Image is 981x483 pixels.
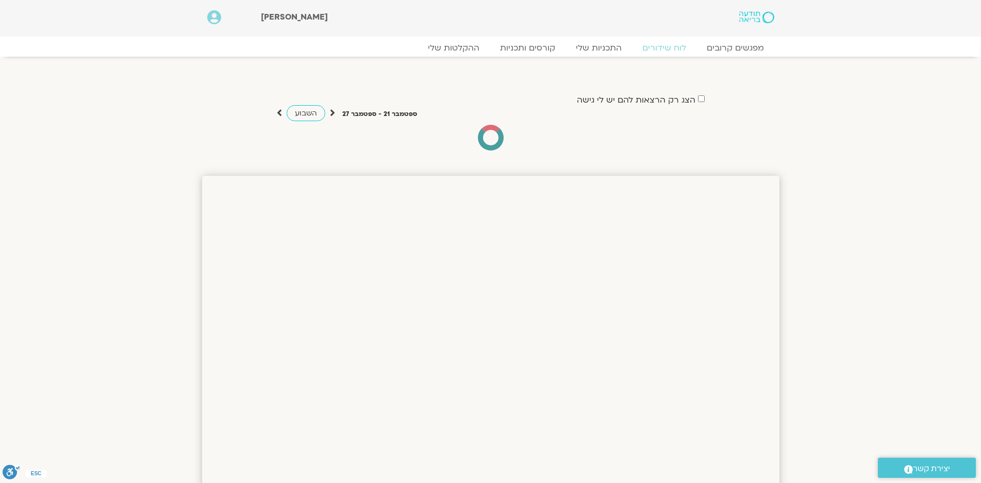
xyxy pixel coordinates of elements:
nav: Menu [207,43,774,53]
a: לוח שידורים [632,43,696,53]
a: קורסים ותכניות [490,43,566,53]
span: יצירת קשר [913,462,950,476]
span: [PERSON_NAME] [261,11,328,23]
p: ספטמבר 21 - ספטמבר 27 [342,109,417,120]
a: ההקלטות שלי [418,43,490,53]
a: מפגשים קרובים [696,43,774,53]
a: יצירת קשר [878,458,976,478]
label: הצג רק הרצאות להם יש לי גישה [577,95,695,105]
a: התכניות שלי [566,43,632,53]
a: השבוע [287,105,325,121]
span: השבוע [295,108,317,118]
